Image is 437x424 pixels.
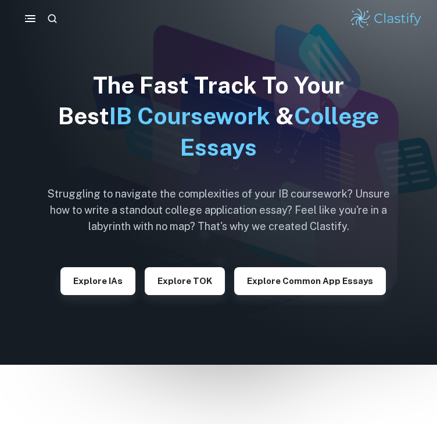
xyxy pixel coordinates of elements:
[180,102,379,160] span: College Essays
[234,267,386,295] button: Explore Common App essays
[349,7,423,30] img: Clastify logo
[60,267,135,295] button: Explore IAs
[234,275,386,286] a: Explore Common App essays
[109,102,270,130] span: IB Coursework
[60,275,135,286] a: Explore IAs
[145,267,225,295] button: Explore TOK
[38,70,399,163] h1: The Fast Track To Your Best &
[145,275,225,286] a: Explore TOK
[38,186,399,235] h6: Struggling to navigate the complexities of your IB coursework? Unsure how to write a standout col...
